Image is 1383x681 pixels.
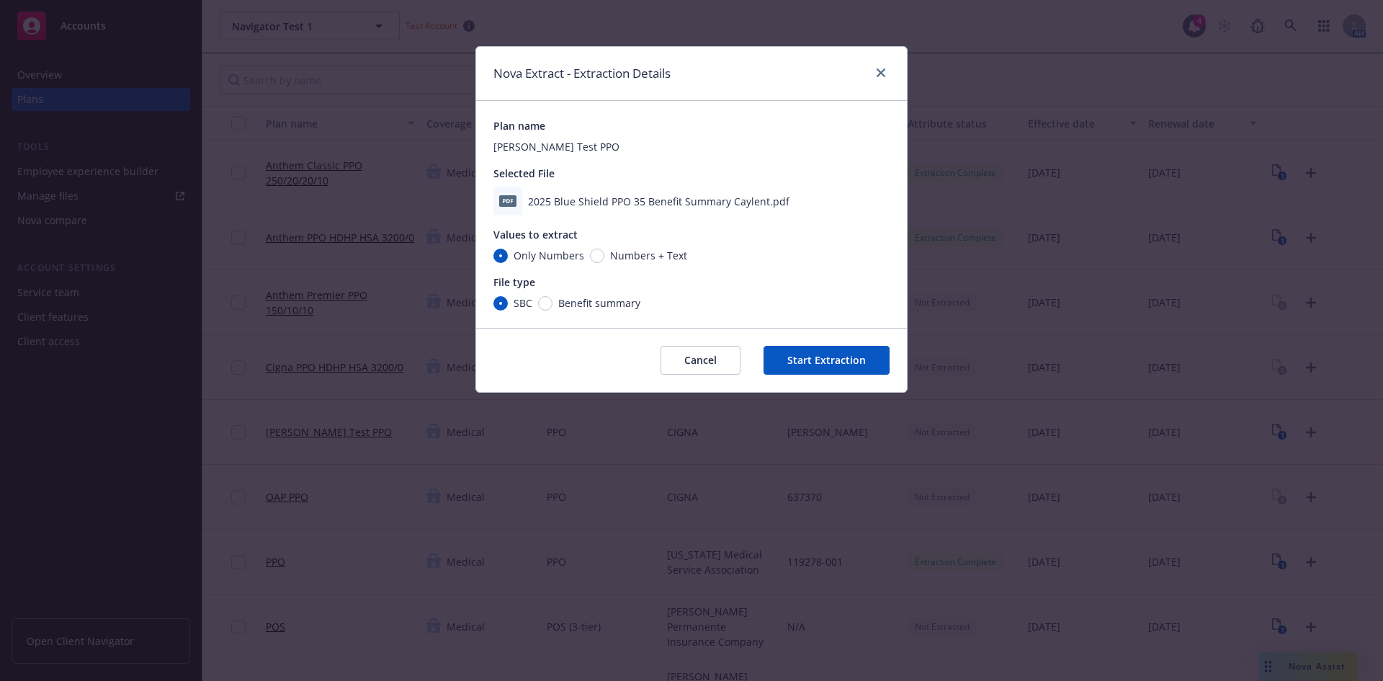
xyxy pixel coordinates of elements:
[661,346,740,375] button: Cancel
[590,249,604,263] input: Numbers + Text
[493,296,508,311] input: SBC
[493,275,535,289] span: File type
[493,249,508,263] input: Only Numbers
[558,295,640,311] span: Benefit summary
[528,194,789,209] span: 2025 Blue Shield PPO 35 Benefit Summary Caylent.pdf
[764,346,890,375] button: Start Extraction
[493,139,890,154] div: [PERSON_NAME] Test PPO
[514,295,532,311] span: SBC
[872,64,890,81] a: close
[493,166,890,181] div: Selected File
[493,64,671,83] h1: Nova Extract - Extraction Details
[610,248,687,263] span: Numbers + Text
[514,248,584,263] span: Only Numbers
[538,296,552,311] input: Benefit summary
[493,228,578,241] span: Values to extract
[493,118,890,133] div: Plan name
